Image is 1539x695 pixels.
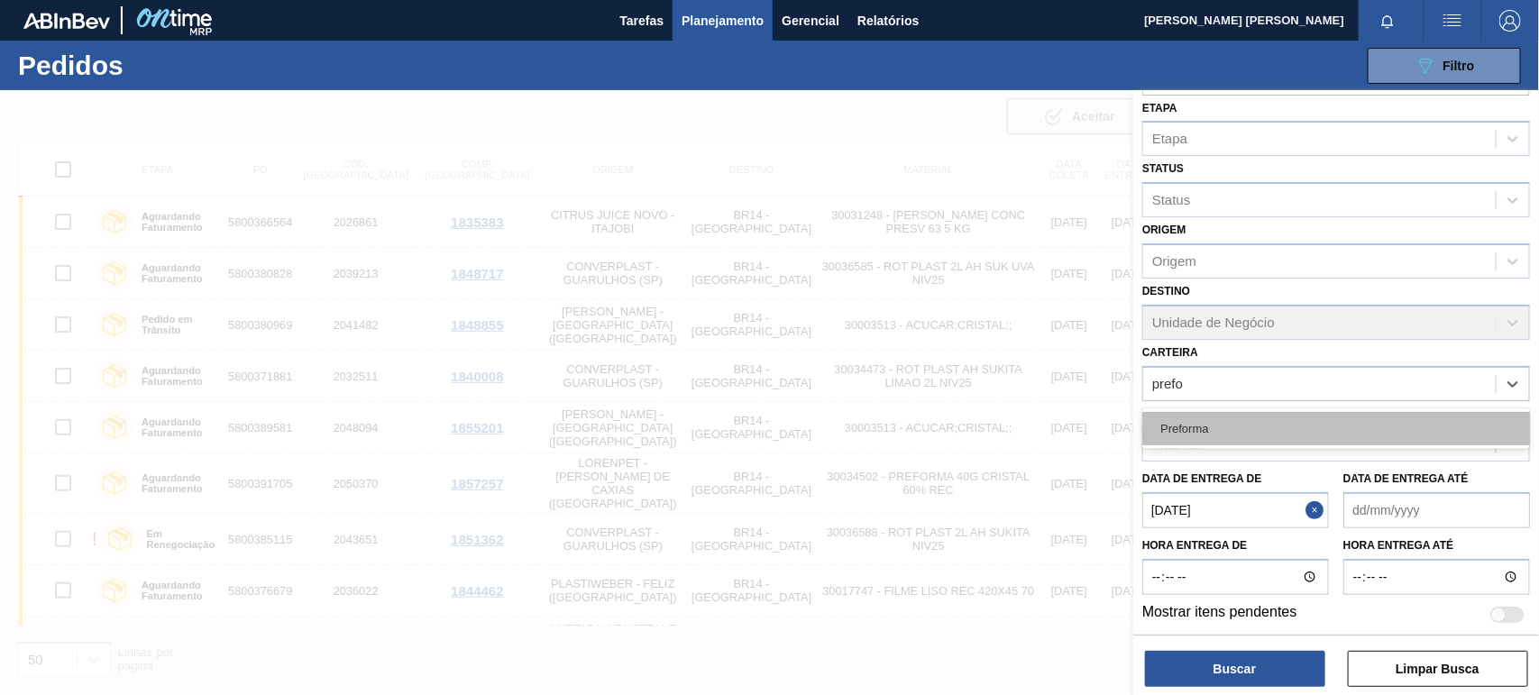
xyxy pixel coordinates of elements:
[619,10,664,32] span: Tarefas
[1368,48,1521,84] button: Filtro
[23,13,110,29] img: TNhmsLtSVTkK8tSr43FrP2fwEKptu5GPRR3wAAAABJRU5ErkJggg==
[1152,253,1196,269] div: Origem
[1142,492,1329,528] input: dd/mm/yyyy
[1343,492,1530,528] input: dd/mm/yyyy
[1499,10,1521,32] img: Logout
[1142,533,1329,559] label: Hora entrega de
[857,10,919,32] span: Relatórios
[1142,412,1530,445] div: Preforma
[782,10,839,32] span: Gerencial
[1305,492,1329,528] button: Close
[1152,132,1187,147] div: Etapa
[1142,604,1297,626] label: Mostrar itens pendentes
[1443,59,1475,73] span: Filtro
[1142,472,1262,485] label: Data de Entrega de
[1152,193,1191,208] div: Status
[1142,407,1197,420] label: Material
[682,10,764,32] span: Planejamento
[1359,8,1416,33] button: Notificações
[1343,533,1530,559] label: Hora entrega até
[18,55,282,76] h1: Pedidos
[1142,285,1190,297] label: Destino
[1142,102,1177,114] label: Etapa
[1442,10,1463,32] img: userActions
[1142,224,1186,236] label: Origem
[1343,472,1469,485] label: Data de Entrega até
[1142,346,1198,359] label: Carteira
[1142,162,1184,175] label: Status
